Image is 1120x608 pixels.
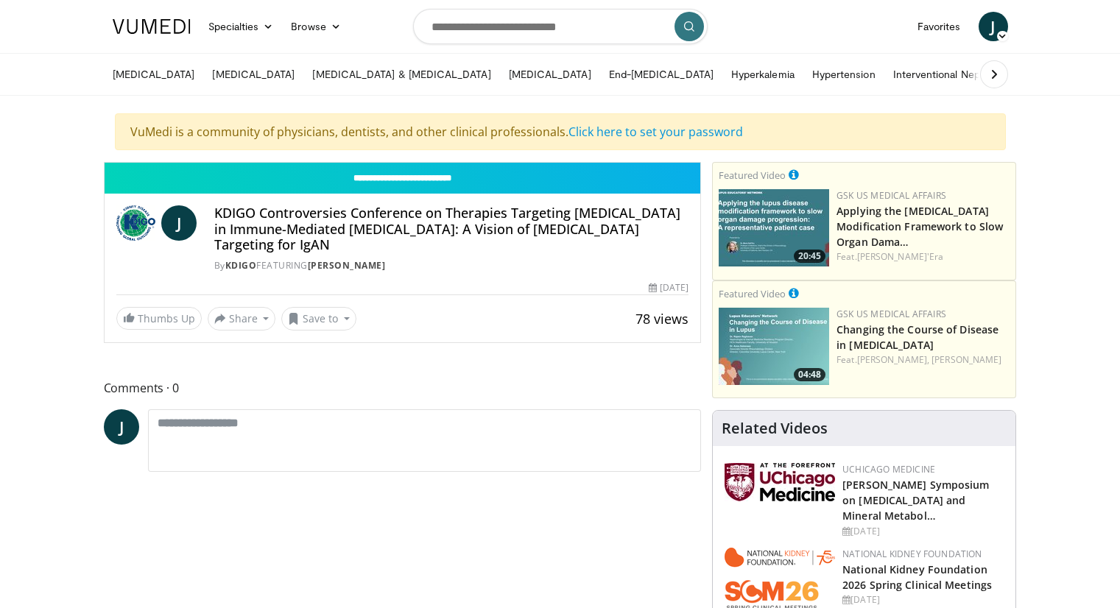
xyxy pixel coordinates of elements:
span: Comments 0 [104,378,702,397]
span: 78 views [635,310,688,328]
a: KDIGO [225,259,257,272]
a: Specialties [200,12,283,41]
span: 04:48 [794,368,825,381]
a: [PERSON_NAME]'Era [857,250,944,263]
div: Feat. [837,353,1010,367]
a: [MEDICAL_DATA] [203,60,303,89]
img: KDIGO [116,205,155,241]
a: UChicago Medicine [842,463,935,476]
input: Search topics, interventions [413,9,708,44]
a: Browse [282,12,350,41]
a: Applying the [MEDICAL_DATA] Modification Framework to Slow Organ Dama… [837,204,1003,249]
span: 20:45 [794,250,825,263]
div: Feat. [837,250,1010,264]
small: Featured Video [719,169,786,182]
a: Favorites [909,12,970,41]
div: [DATE] [842,525,1004,538]
a: J [104,409,139,445]
a: [MEDICAL_DATA] & [MEDICAL_DATA] [303,60,499,89]
a: GSK US Medical Affairs [837,189,946,202]
button: Save to [281,307,356,330]
h4: KDIGO Controversies Conference on Therapies Targeting [MEDICAL_DATA] in Immune-Mediated [MEDICAL_... [214,205,688,253]
img: VuMedi Logo [113,19,191,34]
a: [PERSON_NAME] [931,353,1001,366]
a: 04:48 [719,308,829,385]
a: Click here to set your password [568,124,743,140]
div: [DATE] [842,593,1004,607]
img: 617c1126-5952-44a1-b66c-75ce0166d71c.png.150x105_q85_crop-smart_upscale.jpg [719,308,829,385]
a: Hyperkalemia [722,60,803,89]
a: 20:45 [719,189,829,266]
a: [MEDICAL_DATA] [500,60,600,89]
a: National Kidney Foundation 2026 Spring Clinical Meetings [842,562,992,592]
a: Thumbs Up [116,307,202,330]
small: Featured Video [719,287,786,300]
div: VuMedi is a community of physicians, dentists, and other clinical professionals. [115,113,1006,150]
h4: Related Videos [722,420,828,437]
a: End-[MEDICAL_DATA] [600,60,722,89]
a: [PERSON_NAME] Symposium on [MEDICAL_DATA] and Mineral Metabol… [842,478,989,523]
a: [PERSON_NAME] [308,259,386,272]
a: J [161,205,197,241]
div: By FEATURING [214,259,688,272]
a: National Kidney Foundation [842,548,982,560]
a: GSK US Medical Affairs [837,308,946,320]
a: J [979,12,1008,41]
a: [MEDICAL_DATA] [104,60,204,89]
div: [DATE] [649,281,688,294]
a: [PERSON_NAME], [857,353,929,366]
a: Interventional Nephrology [884,60,1024,89]
a: Hypertension [803,60,884,89]
img: 5f87bdfb-7fdf-48f0-85f3-b6bcda6427bf.jpg.150x105_q85_autocrop_double_scale_upscale_version-0.2.jpg [725,463,835,501]
img: 9b11da17-84cb-43c8-bb1f-86317c752f50.png.150x105_q85_crop-smart_upscale.jpg [719,189,829,266]
a: Changing the Course of Disease in [MEDICAL_DATA] [837,322,999,352]
button: Share [208,307,276,330]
